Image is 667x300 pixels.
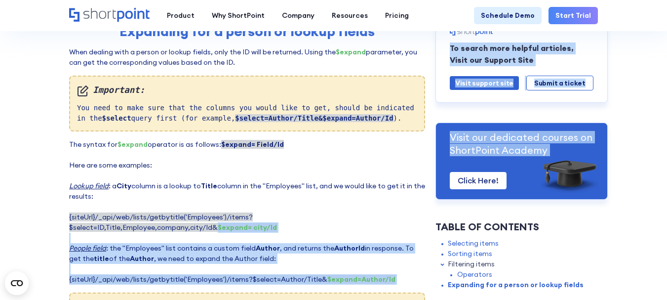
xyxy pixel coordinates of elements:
strong: $expand [118,140,148,149]
iframe: Chat Widget [618,253,667,300]
h2: Expanding for a person or lookup fields [69,23,425,39]
a: Schedule Demo [474,7,542,24]
p: When dealing with a person or lookup fields, only the ID will be returned. Using the parameter, y... [69,47,425,68]
a: Pricing [376,7,417,24]
a: Operators [457,269,492,280]
div: Resources [332,10,368,21]
em: Lookup field [69,181,109,190]
div: Why ShortPoint [212,10,265,21]
button: Open CMP widget [5,271,29,295]
a: Click Here! [450,172,507,189]
a: Expanding for a person or lookup fields [448,280,584,290]
strong: $expand [336,47,366,56]
strong: Title [201,181,217,190]
a: Sorting items [448,249,492,259]
a: Resources [323,7,376,24]
a: Submit a ticket [526,76,593,90]
a: Start Trial [549,7,598,24]
span: {siteUrl}/_api/web/lists/getbytitle('Employees')/items?$select=Author/Title& [69,275,395,284]
em: Important: [77,84,417,96]
div: Pricing [385,10,409,21]
p: To search more helpful articles, Visit our Support Site [450,43,593,66]
a: Home [69,8,150,23]
strong: AuthorId [334,244,365,253]
div: Company [282,10,314,21]
a: Filtering items [448,259,495,269]
strong: $expand= city/Id [218,223,277,232]
a: Selecting items [448,238,499,249]
a: Why ShortPoint [203,7,273,24]
strong: title [94,254,109,263]
strong: $expand= Field/Id ‍ [221,140,284,149]
strong: Author [256,244,280,253]
strong: $expand=Author/Id [327,275,395,284]
a: Company [273,7,323,24]
div: You need to make sure that the columns you would like to get, should be indicated in the query fi... [69,76,425,131]
a: Product [158,7,203,24]
strong: Author [130,254,154,263]
strong: $select=Author/Title&$expand=Author/Id [235,114,393,122]
strong: City [117,181,131,190]
a: Visit support site [450,76,519,90]
p: Visit our dedicated courses on ShortPoint Academy [450,131,593,156]
span: {siteUrl}/_api/web/lists/getbytitle('Employees')/items?$select=ID,Title,Employee,company,city/Id& [69,213,277,232]
p: The syntax for operator is as follows: Here are some examples: ‍ : a column is a lookup to column... [69,139,425,285]
em: People field [69,244,106,253]
strong: $select [102,114,131,122]
div: Product [167,10,195,21]
div: Table of Contents [435,219,608,234]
